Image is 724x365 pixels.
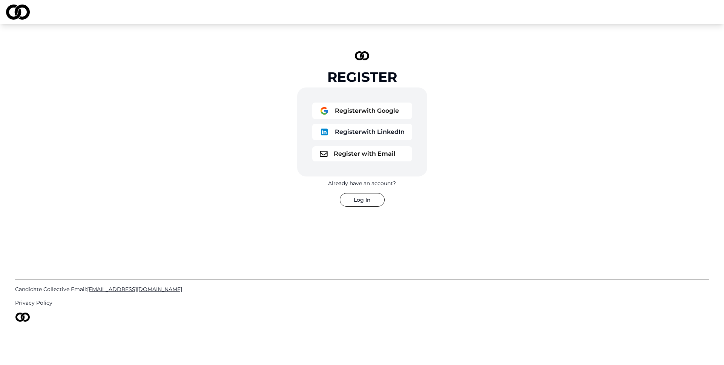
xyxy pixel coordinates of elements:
a: Candidate Collective Email:[EMAIL_ADDRESS][DOMAIN_NAME] [15,285,709,293]
span: [EMAIL_ADDRESS][DOMAIN_NAME] [87,286,182,293]
img: logo [320,127,329,136]
div: Already have an account? [328,179,396,187]
a: Privacy Policy [15,299,709,307]
img: logo [15,313,30,322]
img: logo [320,106,329,115]
div: Register [327,69,397,84]
img: logo [355,51,369,60]
img: logo [320,151,328,157]
button: logoRegisterwith Google [312,103,412,119]
button: logoRegister with Email [312,146,412,161]
button: logoRegisterwith LinkedIn [312,124,412,140]
img: logo [6,5,30,20]
button: Log In [340,193,385,207]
